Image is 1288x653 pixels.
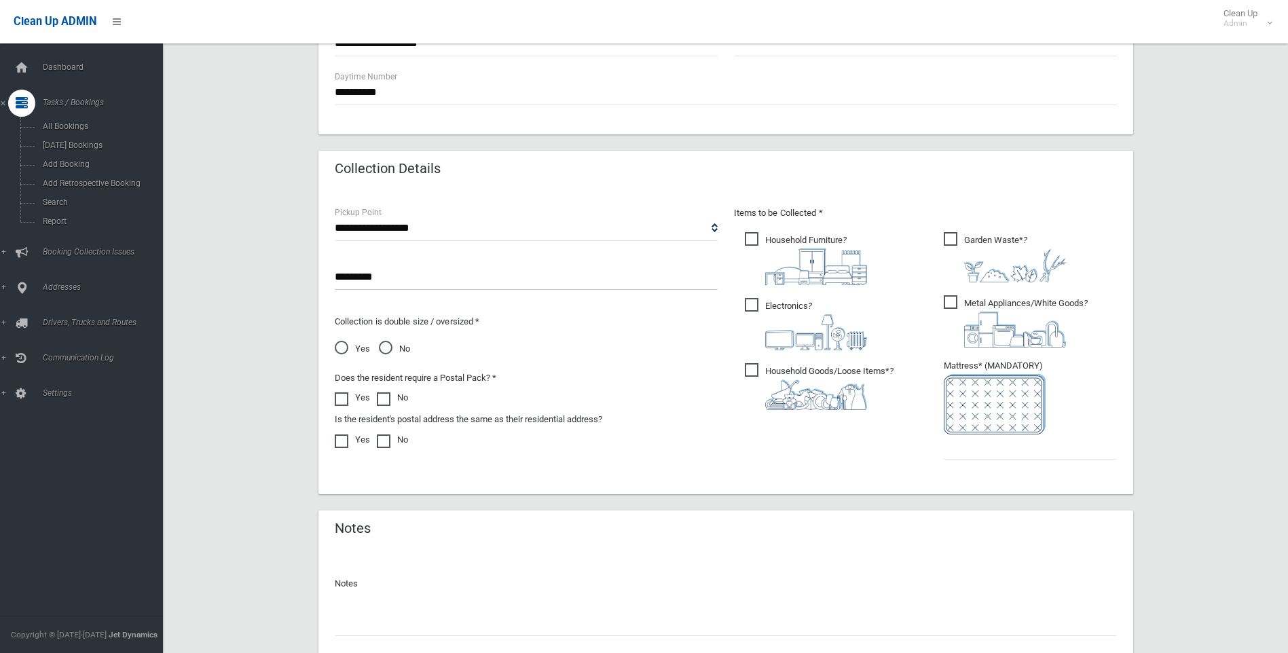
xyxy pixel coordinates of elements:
span: Clean Up [1217,8,1271,29]
label: Yes [335,432,370,448]
i: ? [765,366,894,410]
span: Copyright © [DATE]-[DATE] [11,630,107,639]
label: No [377,432,408,448]
span: Yes [335,341,370,357]
img: 4fd8a5c772b2c999c83690221e5242e0.png [964,248,1066,282]
span: Garden Waste* [944,232,1066,282]
i: ? [765,235,867,285]
span: All Bookings [39,122,162,131]
span: Clean Up ADMIN [14,15,96,28]
img: b13cc3517677393f34c0a387616ef184.png [765,379,867,410]
span: Mattress* (MANDATORY) [944,360,1117,434]
img: 36c1b0289cb1767239cdd3de9e694f19.png [964,312,1066,348]
span: Metal Appliances/White Goods [944,295,1088,348]
p: Collection is double size / oversized * [335,314,718,330]
span: Report [39,217,162,226]
span: Electronics [745,298,867,350]
span: Add Booking [39,160,162,169]
label: Is the resident's postal address the same as their residential address? [335,411,602,428]
small: Admin [1223,18,1257,29]
header: Collection Details [318,155,457,182]
span: Search [39,198,162,207]
strong: Jet Dynamics [109,630,158,639]
span: Drivers, Trucks and Routes [39,318,173,327]
span: Add Retrospective Booking [39,179,162,188]
p: Items to be Collected * [734,205,1117,221]
header: Notes [318,515,387,542]
span: Booking Collection Issues [39,247,173,257]
span: Addresses [39,282,173,292]
i: ? [964,235,1066,282]
label: Yes [335,390,370,406]
label: No [377,390,408,406]
p: Notes [335,576,1117,592]
img: 394712a680b73dbc3d2a6a3a7ffe5a07.png [765,314,867,350]
span: Household Furniture [745,232,867,285]
span: Settings [39,388,173,398]
img: e7408bece873d2c1783593a074e5cb2f.png [944,374,1046,434]
span: Dashboard [39,62,173,72]
span: No [379,341,410,357]
span: Tasks / Bookings [39,98,173,107]
label: Does the resident require a Postal Pack? * [335,370,496,386]
i: ? [964,298,1088,348]
span: [DATE] Bookings [39,141,162,150]
span: Communication Log [39,353,173,362]
span: Household Goods/Loose Items* [745,363,894,410]
img: aa9efdbe659d29b613fca23ba79d85cb.png [765,248,867,285]
i: ? [765,301,867,350]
